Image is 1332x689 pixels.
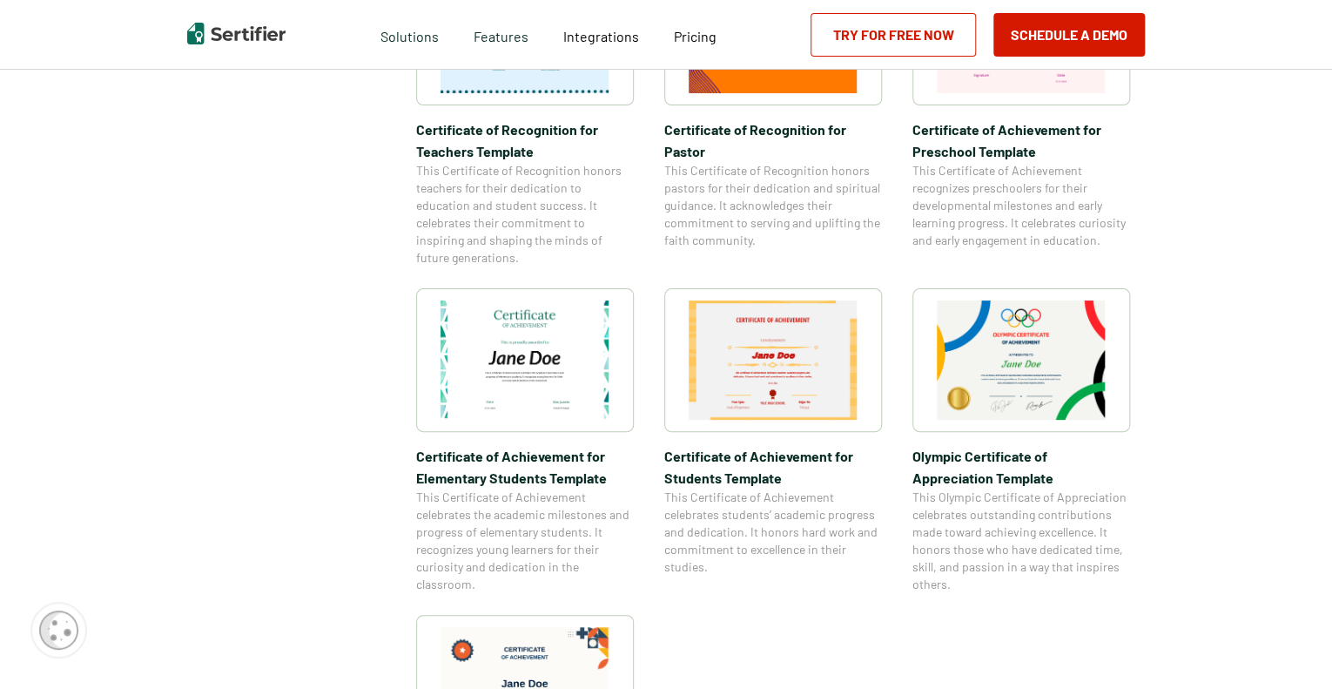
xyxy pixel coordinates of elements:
[664,445,882,489] span: Certificate of Achievement for Students Template
[416,118,634,162] span: Certificate of Recognition for Teachers Template
[912,489,1130,593] span: This Olympic Certificate of Appreciation celebrates outstanding contributions made toward achievi...
[664,118,882,162] span: Certificate of Recognition for Pastor
[664,162,882,249] span: This Certificate of Recognition honors pastors for their dedication and spiritual guidance. It ac...
[416,288,634,593] a: Certificate of Achievement for Elementary Students TemplateCertificate of Achievement for Element...
[993,13,1145,57] button: Schedule a Demo
[187,23,286,44] img: Sertifier | Digital Credentialing Platform
[563,28,639,44] span: Integrations
[912,118,1130,162] span: Certificate of Achievement for Preschool Template
[912,162,1130,249] span: This Certificate of Achievement recognizes preschoolers for their developmental milestones and ea...
[811,13,976,57] a: Try for Free Now
[563,24,639,45] a: Integrations
[912,445,1130,489] span: Olympic Certificate of Appreciation​ Template
[689,301,858,420] img: Certificate of Achievement for Students Template
[937,301,1106,420] img: Olympic Certificate of Appreciation​ Template
[912,288,1130,593] a: Olympic Certificate of Appreciation​ TemplateOlympic Certificate of Appreciation​ TemplateThis Ol...
[416,489,634,593] span: This Certificate of Achievement celebrates the academic milestones and progress of elementary stu...
[380,24,439,45] span: Solutions
[474,24,528,45] span: Features
[664,288,882,593] a: Certificate of Achievement for Students TemplateCertificate of Achievement for Students TemplateT...
[674,28,716,44] span: Pricing
[674,24,716,45] a: Pricing
[441,301,609,420] img: Certificate of Achievement for Elementary Students Template
[39,611,78,650] img: Cookie Popup Icon
[664,489,882,576] span: This Certificate of Achievement celebrates students’ academic progress and dedication. It honors ...
[416,162,634,267] span: This Certificate of Recognition honors teachers for their dedication to education and student suc...
[1245,605,1332,689] iframe: Chat Widget
[416,445,634,489] span: Certificate of Achievement for Elementary Students Template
